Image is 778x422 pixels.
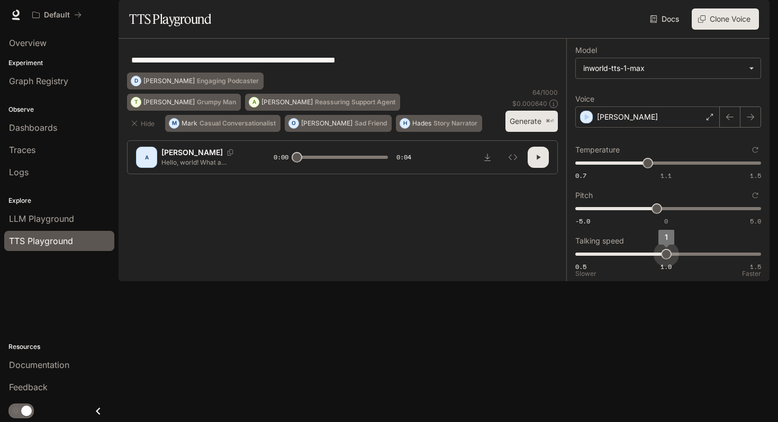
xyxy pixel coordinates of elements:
button: T[PERSON_NAME]Grumpy Man [127,94,241,111]
button: Download audio [477,147,498,168]
p: [PERSON_NAME] [161,147,223,158]
button: Reset to default [749,144,761,156]
p: Voice [575,95,594,103]
div: H [400,115,410,132]
button: Reset to default [749,190,761,201]
span: 1.0 [661,262,672,271]
button: O[PERSON_NAME]Sad Friend [285,115,392,132]
span: 0.5 [575,262,586,271]
span: 0.7 [575,171,586,180]
p: Hello, world! What a wonderful day to be a text-to-speech model! [161,158,248,167]
div: T [131,94,141,111]
div: A [249,94,259,111]
button: A[PERSON_NAME]Reassuring Support Agent [245,94,400,111]
p: Talking speed [575,237,624,245]
button: HHadesStory Narrator [396,115,482,132]
div: O [289,115,298,132]
p: Engaging Podcaster [197,78,259,84]
button: Inspect [502,147,523,168]
p: [PERSON_NAME] [301,120,352,127]
p: Casual Conversationalist [200,120,276,127]
span: 0 [664,217,668,226]
p: Story Narrator [433,120,477,127]
button: D[PERSON_NAME]Engaging Podcaster [127,73,264,89]
p: Mark [182,120,197,127]
p: $ 0.000640 [512,99,547,108]
button: Hide [127,115,161,132]
button: MMarkCasual Conversationalist [165,115,281,132]
span: 1.1 [661,171,672,180]
div: inworld-tts-1-max [583,63,744,74]
p: Grumpy Man [197,99,236,105]
p: [PERSON_NAME] [143,99,195,105]
p: Pitch [575,192,593,199]
p: Temperature [575,146,620,154]
p: [PERSON_NAME] [597,112,658,122]
p: Faster [742,271,761,277]
span: 1.5 [750,262,761,271]
p: [PERSON_NAME] [261,99,313,105]
button: Clone Voice [692,8,759,30]
button: All workspaces [28,4,86,25]
p: Hades [412,120,431,127]
div: inworld-tts-1-max [576,58,761,78]
p: Default [44,11,70,20]
div: D [131,73,141,89]
span: 0:04 [396,152,411,163]
div: A [138,149,155,166]
a: Docs [648,8,683,30]
span: 0:00 [274,152,288,163]
h1: TTS Playground [129,8,211,30]
p: Sad Friend [355,120,387,127]
div: M [169,115,179,132]
p: Model [575,47,597,54]
span: 1.5 [750,171,761,180]
button: Copy Voice ID [223,149,238,156]
p: Slower [575,271,596,277]
p: 64 / 1000 [532,88,558,97]
p: [PERSON_NAME] [143,78,195,84]
p: Reassuring Support Agent [315,99,395,105]
button: Generate⌘⏎ [505,111,558,132]
p: ⌘⏎ [546,118,554,124]
span: 5.0 [750,217,761,226]
span: 1 [665,232,668,241]
span: -5.0 [575,217,590,226]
